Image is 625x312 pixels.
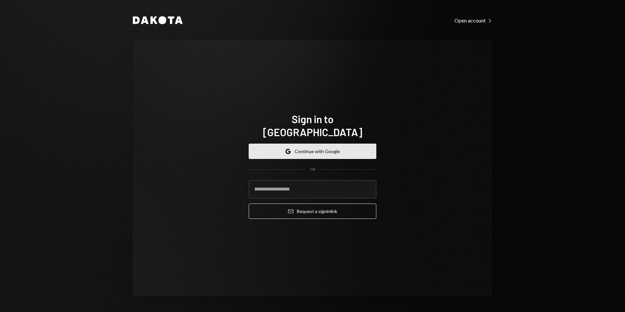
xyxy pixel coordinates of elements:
[249,112,376,138] h1: Sign in to [GEOGRAPHIC_DATA]
[454,17,492,24] a: Open account
[249,204,376,219] button: Request a signinlink
[249,144,376,159] button: Continue with Google
[310,167,315,172] div: OR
